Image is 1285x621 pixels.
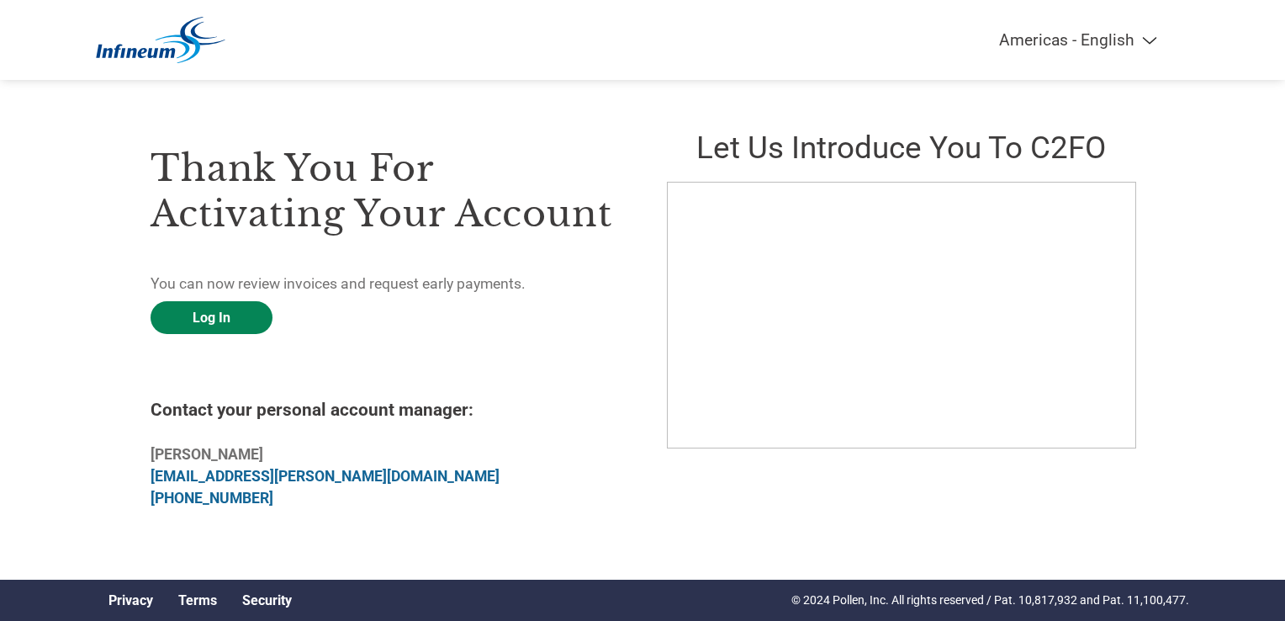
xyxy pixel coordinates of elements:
h4: Contact your personal account manager: [151,400,618,420]
a: [EMAIL_ADDRESS][PERSON_NAME][DOMAIN_NAME] [151,468,500,485]
a: Privacy [108,592,153,608]
a: Security [242,592,292,608]
img: Infineum [96,17,225,63]
a: [PHONE_NUMBER] [151,490,273,507]
iframe: C2FO Introduction Video [667,182,1136,448]
p: You can now review invoices and request early payments. [151,273,618,295]
h3: Thank you for activating your account [151,146,618,236]
a: Terms [178,592,217,608]
h2: Let us introduce you to C2FO [667,130,1134,166]
b: [PERSON_NAME] [151,446,263,463]
p: © 2024 Pollen, Inc. All rights reserved / Pat. 10,817,932 and Pat. 11,100,477. [791,592,1189,609]
a: Log In [151,301,272,334]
